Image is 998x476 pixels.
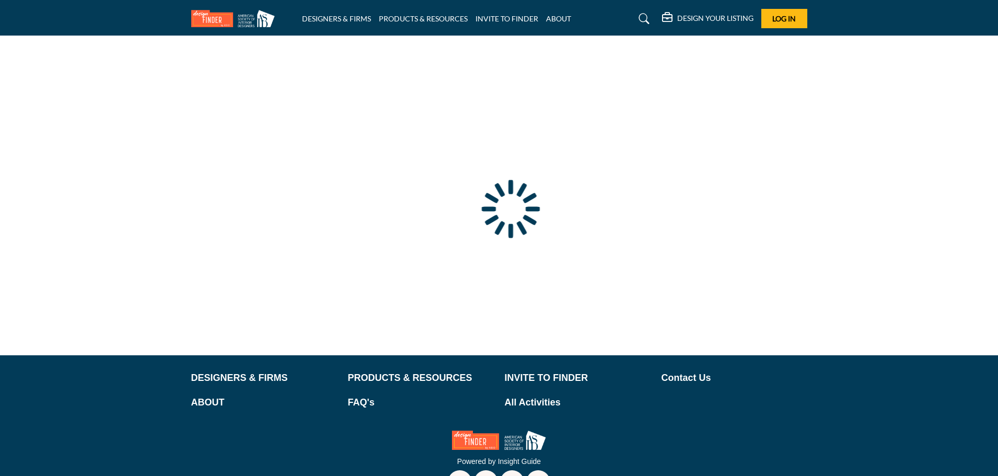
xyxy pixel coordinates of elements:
[677,14,753,23] h5: DESIGN YOUR LISTING
[629,10,656,27] a: Search
[662,13,753,25] div: DESIGN YOUR LISTING
[348,396,494,410] a: FAQ's
[761,9,807,28] button: Log In
[191,371,337,385] a: DESIGNERS & FIRMS
[191,10,280,27] img: Site Logo
[505,396,651,410] a: All Activities
[457,457,541,466] a: Powered by Insight Guide
[379,14,468,23] a: PRODUCTS & RESOURCES
[662,371,807,385] a: Contact Us
[302,14,371,23] a: DESIGNERS & FIRMS
[546,14,571,23] a: ABOUT
[772,14,796,23] span: Log In
[475,14,538,23] a: INVITE TO FINDER
[505,371,651,385] a: INVITE TO FINDER
[348,371,494,385] a: PRODUCTS & RESOURCES
[191,396,337,410] a: ABOUT
[452,431,546,450] img: No Site Logo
